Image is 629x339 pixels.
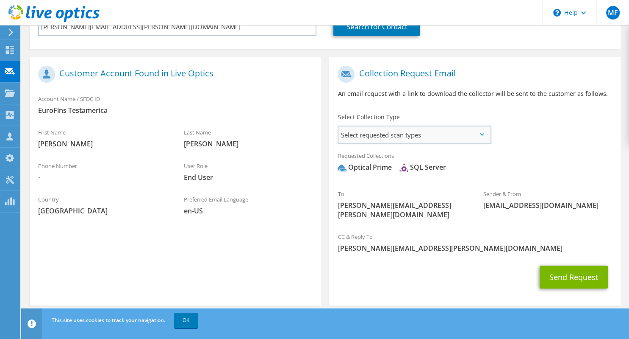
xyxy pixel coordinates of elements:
span: Select requested scan types [338,126,490,143]
p: An email request with a link to download the collector will be sent to the customer as follows. [338,89,612,98]
span: [PERSON_NAME][EMAIL_ADDRESS][PERSON_NAME][DOMAIN_NAME] [338,244,612,253]
span: This site uses cookies to track your navigation. [52,317,165,324]
span: EuroFins Testamerica [38,106,312,115]
div: Phone Number [30,157,175,186]
a: OK [174,313,198,328]
div: Last Name [175,123,321,153]
span: End User [184,173,313,182]
div: User Role [175,157,321,186]
div: Requested Collections [329,147,620,181]
div: To [329,185,475,224]
a: Search for Contact [333,17,420,36]
span: [PERSON_NAME][EMAIL_ADDRESS][PERSON_NAME][DOMAIN_NAME] [338,201,466,219]
div: SQL Server [399,162,446,172]
span: - [38,173,167,182]
span: [PERSON_NAME] [184,139,313,148]
span: [GEOGRAPHIC_DATA] [38,206,167,216]
button: Send Request [540,266,608,289]
h1: Customer Account Found in Live Optics [38,66,308,83]
svg: \n [553,9,561,17]
div: First Name [30,123,175,153]
div: Preferred Email Language [175,191,321,220]
label: Select Collection Type [338,113,399,121]
span: [PERSON_NAME] [38,139,167,148]
div: Country [30,191,175,220]
h1: Collection Request Email [338,66,607,83]
span: en-US [184,206,313,216]
div: Sender & From [475,185,621,214]
span: MF [606,6,620,20]
div: Optical Prime [338,162,391,172]
div: Account Name / SFDC ID [30,90,321,119]
span: [EMAIL_ADDRESS][DOMAIN_NAME] [483,201,612,210]
div: CC & Reply To [329,228,620,257]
